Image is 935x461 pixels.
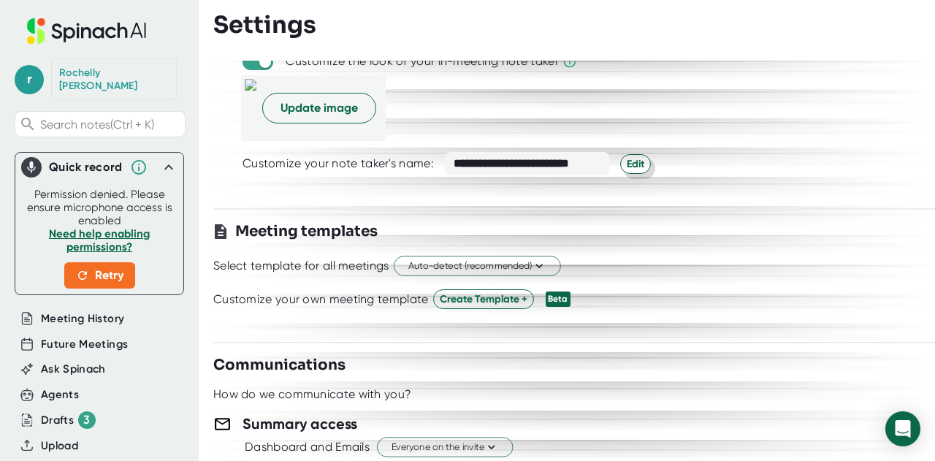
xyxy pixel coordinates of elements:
[440,292,527,307] span: Create Template +
[433,289,534,309] button: Create Template +
[620,154,651,174] button: Edit
[41,386,79,403] button: Agents
[286,54,558,69] div: Customize the look of your in-meeting note taker
[78,411,96,429] div: 3
[41,411,96,429] button: Drafts 3
[885,411,920,446] div: Open Intercom Messenger
[546,292,570,307] div: Beta
[41,361,106,378] button: Ask Spinach
[41,411,96,429] div: Drafts
[49,227,150,254] a: Need help enabling permissions?
[243,156,434,171] div: Customize your note taker's name:
[213,11,316,39] h3: Settings
[394,256,561,276] button: Auto-detect (recommended)
[213,292,429,307] div: Customize your own meeting template
[235,221,378,243] h3: Meeting templates
[408,259,546,273] span: Auto-detect (recommended)
[245,79,256,137] img: b13e6268-5808-4789-bcc4-97e508ed5f25
[245,440,370,454] div: Dashboard and Emails
[21,153,178,182] div: Quick record
[59,66,169,92] div: Rochelly Serrano
[41,438,78,454] button: Upload
[49,160,123,175] div: Quick record
[64,262,135,289] button: Retry
[213,387,411,402] div: How do we communicate with you?
[213,259,389,273] div: Select template for all meetings
[213,354,346,376] h3: Communications
[262,93,376,123] button: Update image
[392,441,498,454] span: Everyone on the invite
[41,336,128,353] button: Future Meetings
[24,188,175,289] div: Permission denied. Please ensure microphone access is enabled
[15,65,44,94] span: r
[243,413,357,435] h3: Summary access
[280,99,358,117] span: Update image
[377,438,513,457] button: Everyone on the invite
[41,310,124,327] button: Meeting History
[627,156,644,172] span: Edit
[76,267,123,284] span: Retry
[40,118,154,132] span: Search notes (Ctrl + K)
